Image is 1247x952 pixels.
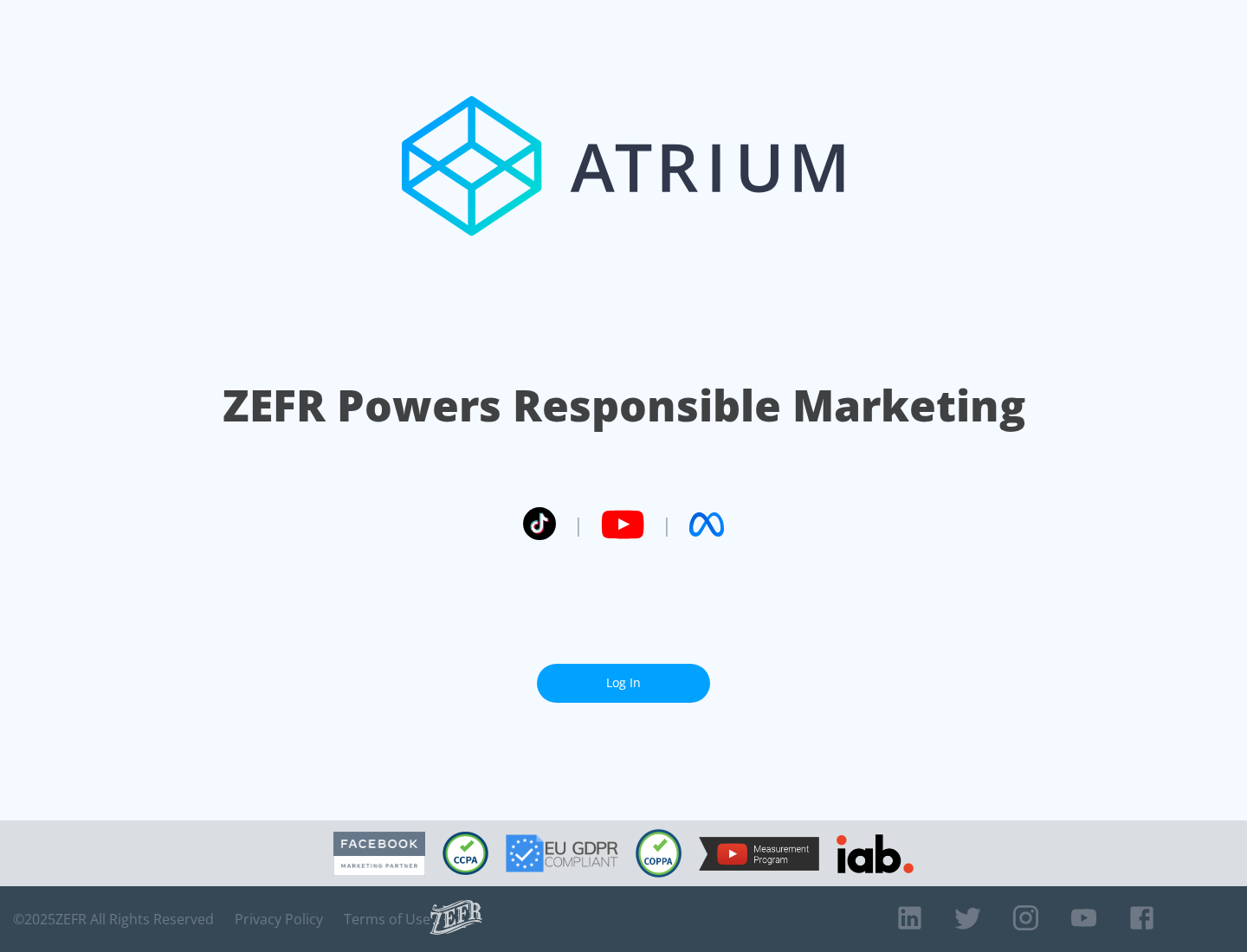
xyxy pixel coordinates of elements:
span: | [662,511,672,537]
img: YouTube Measurement Program [699,837,819,871]
a: Privacy Policy [235,910,323,928]
span: | [573,511,584,537]
img: IAB [837,834,914,873]
a: Terms of Use [344,910,430,928]
img: CCPA Compliant [443,832,488,875]
h1: ZEFR Powers Responsible Marketing [223,376,1025,435]
a: Log In [537,664,710,703]
img: GDPR Compliant [506,834,618,872]
img: Facebook Marketing Partner [333,832,425,876]
span: © 2025 ZEFR All Rights Reserved [13,910,214,928]
img: COPPA Compliant [636,829,682,878]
